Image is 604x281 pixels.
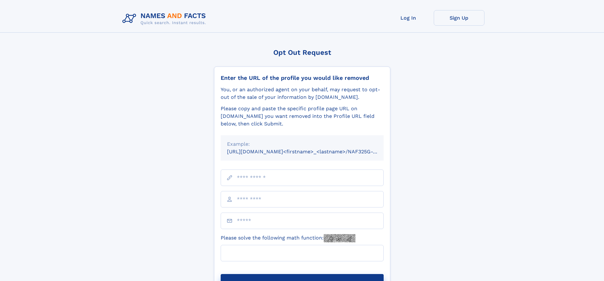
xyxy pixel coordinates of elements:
[221,234,355,242] label: Please solve the following math function:
[434,10,484,26] a: Sign Up
[227,149,396,155] small: [URL][DOMAIN_NAME]<firstname>_<lastname>/NAF325G-xxxxxxxx
[383,10,434,26] a: Log In
[214,48,390,56] div: Opt Out Request
[120,10,211,27] img: Logo Names and Facts
[221,105,384,128] div: Please copy and paste the specific profile page URL on [DOMAIN_NAME] you want removed into the Pr...
[221,86,384,101] div: You, or an authorized agent on your behalf, may request to opt-out of the sale of your informatio...
[227,140,377,148] div: Example:
[221,74,384,81] div: Enter the URL of the profile you would like removed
